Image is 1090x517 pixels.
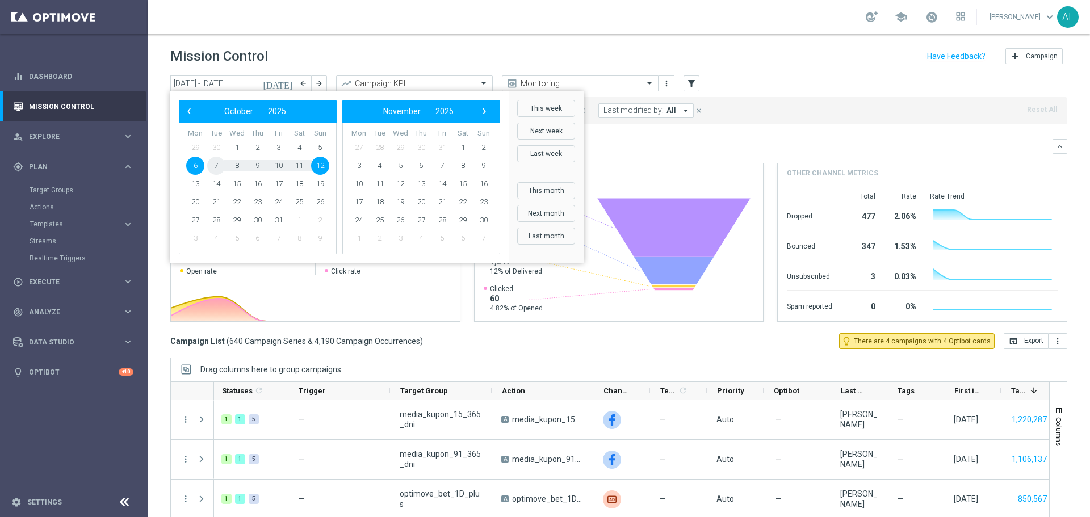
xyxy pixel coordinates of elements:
[603,490,621,508] img: Criteo
[181,454,191,464] i: more_vert
[349,129,370,138] th: weekday
[433,211,451,229] span: 28
[12,308,134,317] button: track_changes Analyze keyboard_arrow_right
[30,221,123,228] div: Templates
[235,414,245,424] div: 1
[228,157,246,175] span: 8
[299,79,307,87] i: arrow_back
[290,138,308,157] span: 4
[371,157,389,175] span: 4
[261,75,295,93] button: [DATE]
[29,309,123,316] span: Analyze
[270,157,288,175] span: 10
[1056,142,1064,150] i: keyboard_arrow_down
[311,75,327,91] button: arrow_forward
[123,337,133,347] i: keyboard_arrow_right
[290,211,308,229] span: 1
[171,400,214,440] div: Press SPACE to select this row.
[249,193,267,211] span: 23
[311,175,329,193] span: 19
[30,199,146,216] div: Actions
[1011,452,1048,466] button: 1,106,137
[13,307,23,317] i: track_changes
[954,386,982,395] span: First in Range
[30,254,118,263] a: Realtime Triggers
[433,157,451,175] span: 7
[383,107,421,116] span: November
[598,103,694,118] button: Last modified by: All arrow_drop_down
[350,211,368,229] span: 24
[350,229,368,247] span: 1
[517,145,575,162] button: Last week
[249,157,267,175] span: 9
[170,48,268,65] h1: Mission Control
[30,220,134,229] button: Templates keyboard_arrow_right
[1043,11,1056,23] span: keyboard_arrow_down
[846,236,875,254] div: 347
[490,284,543,293] span: Clicked
[889,206,916,224] div: 2.06%
[289,129,310,138] th: weekday
[433,229,451,247] span: 5
[311,211,329,229] span: 2
[603,451,621,469] img: Facebook Custom Audience
[331,267,360,276] span: Click rate
[391,193,409,211] span: 19
[400,386,448,395] span: Target Group
[119,368,133,376] div: +10
[452,129,473,138] th: weekday
[431,129,452,138] th: weekday
[433,193,451,211] span: 21
[311,138,329,157] span: 5
[1004,333,1049,349] button: open_in_browser Export
[412,193,430,211] span: 20
[350,193,368,211] span: 17
[490,293,543,304] span: 60
[207,193,225,211] span: 21
[186,267,217,276] span: Open rate
[315,79,323,87] i: arrow_forward
[391,175,409,193] span: 12
[30,250,146,267] div: Realtime Triggers
[182,104,328,119] bs-datepicker-navigation-view: ​ ​ ​
[12,278,134,287] div: play_circle_outline Execute keyboard_arrow_right
[249,138,267,157] span: 2
[787,206,832,224] div: Dropped
[227,336,229,346] span: (
[200,365,341,374] span: Drag columns here to group campaigns
[170,91,584,263] bs-daterangepicker-container: calendar
[477,104,492,119] span: ›
[229,336,420,346] span: 640 Campaign Series & 4,190 Campaign Occurrences
[501,416,509,423] span: A
[370,129,391,138] th: weekday
[846,266,875,284] div: 3
[13,277,123,287] div: Execute
[787,168,878,178] h4: Other channel metrics
[1011,386,1026,395] span: Targeted Customers
[253,384,263,397] span: Calculate column
[290,229,308,247] span: 8
[846,206,875,224] div: 477
[412,229,430,247] span: 4
[254,386,263,395] i: refresh
[350,138,368,157] span: 27
[420,336,423,346] span: )
[412,211,430,229] span: 27
[927,52,986,60] input: Have Feedback?
[290,193,308,211] span: 25
[29,357,119,387] a: Optibot
[501,495,509,502] span: A
[678,386,687,395] i: refresh
[1005,48,1063,64] button: add Campaign
[898,386,915,395] span: Tags
[694,104,704,117] button: close
[228,211,246,229] span: 29
[13,357,133,387] div: Optibot
[295,75,311,91] button: arrow_back
[512,494,584,504] span: optimove_bet_1D_plus
[207,211,225,229] span: 28
[846,296,875,314] div: 0
[207,229,225,247] span: 4
[30,203,118,212] a: Actions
